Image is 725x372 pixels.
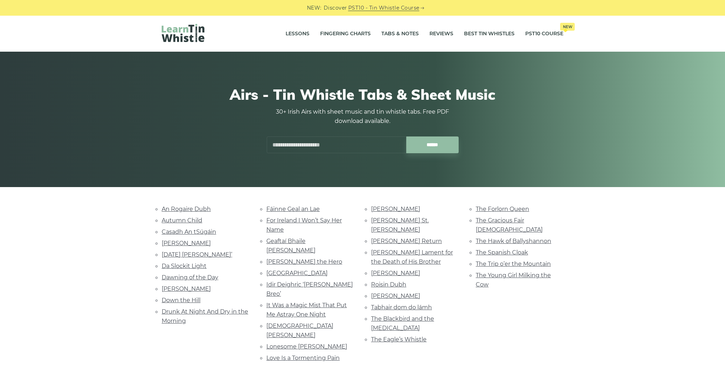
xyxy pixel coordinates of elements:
a: [PERSON_NAME] [371,293,420,299]
span: New [560,23,575,31]
a: [PERSON_NAME] Lament for the Death of His Brother [371,249,453,265]
a: [PERSON_NAME] Return [371,238,442,244]
a: Tabhair dom do lámh [371,304,432,311]
a: The Hawk of Ballyshannon [476,238,551,244]
a: The Forlorn Queen [476,206,529,212]
a: Da Slockit Light [162,263,207,269]
a: [PERSON_NAME] the Hero [266,258,342,265]
a: An Rogaire Dubh [162,206,211,212]
a: Lonesome [PERSON_NAME] [266,343,347,350]
a: Roisin Dubh [371,281,406,288]
a: Dawning of the Day [162,274,218,281]
a: [DATE] [PERSON_NAME]’ [162,251,232,258]
p: 30+ Irish Airs with sheet music and tin whistle tabs. Free PDF download available. [266,107,459,126]
a: Tabs & Notes [381,25,419,43]
a: The Spanish Cloak [476,249,528,256]
a: Reviews [429,25,453,43]
a: The Young Girl Milking the Cow [476,272,551,288]
a: PST10 CourseNew [525,25,563,43]
a: It Was a Magic Mist That Put Me Astray One Night [266,302,347,318]
a: Fáinne Geal an Lae [266,206,320,212]
a: Down the Hill [162,297,200,304]
a: [PERSON_NAME] [371,206,420,212]
a: [PERSON_NAME] [162,240,211,247]
a: The Gracious Fair [DEMOGRAPHIC_DATA] [476,217,543,233]
a: [PERSON_NAME] [162,285,211,292]
img: LearnTinWhistle.com [162,24,204,42]
a: Drunk At Night And Dry in the Morning [162,308,248,324]
a: Geaftaí Bhaile [PERSON_NAME] [266,238,315,254]
a: Idir Deighric ‘[PERSON_NAME] Breo’ [266,281,353,297]
a: Lessons [286,25,309,43]
a: Best Tin Whistles [464,25,515,43]
a: The Eagle’s Whistle [371,336,427,343]
a: The Blackbird and the [MEDICAL_DATA] [371,315,434,331]
a: [PERSON_NAME] St. [PERSON_NAME] [371,217,429,233]
a: Autumn Child [162,217,202,224]
a: Fingering Charts [320,25,371,43]
a: For Ireland I Won’t Say Her Name [266,217,342,233]
h1: Airs - Tin Whistle Tabs & Sheet Music [162,86,563,103]
a: Love Is a Tormenting Pain [266,355,340,361]
a: [PERSON_NAME] [371,270,420,277]
a: Casadh An tSúgáin [162,228,216,235]
a: [DEMOGRAPHIC_DATA] [PERSON_NAME] [266,322,333,339]
a: The Trip o’er the Mountain [476,260,551,267]
a: [GEOGRAPHIC_DATA] [266,270,328,277]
